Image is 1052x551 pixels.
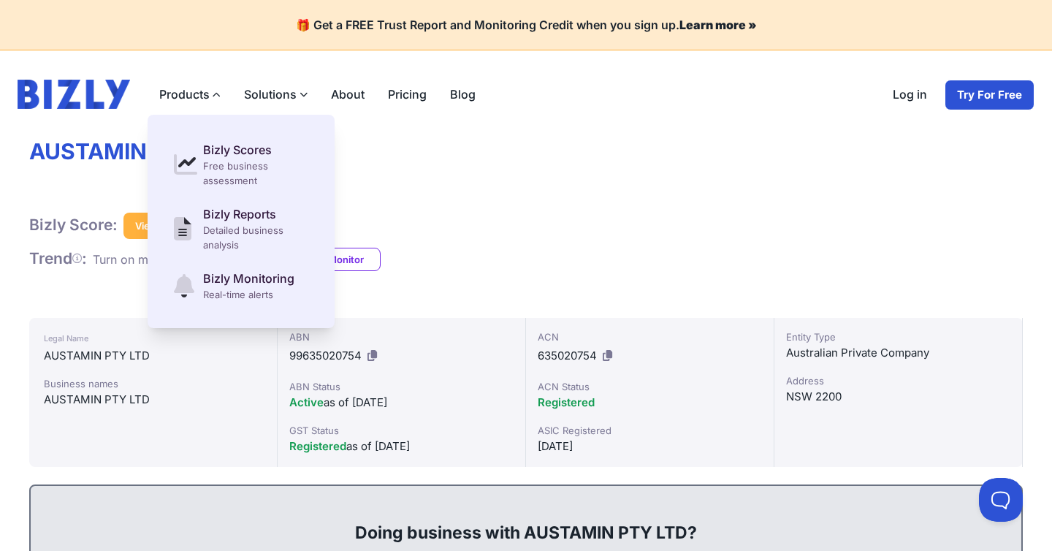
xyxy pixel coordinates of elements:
[881,80,939,110] a: Log in
[328,252,380,267] span: Monitor
[289,394,514,411] div: as of [DATE]
[93,251,298,268] div: Turn on monitoring to see trend data.
[44,391,262,408] div: AUSTAMIN PTY LTD
[289,439,346,453] span: Registered
[232,80,319,109] label: Solutions
[203,141,308,159] div: Bizly Scores
[289,438,514,455] div: as of [DATE]
[538,349,597,362] span: 635020754
[679,18,757,32] a: Learn more »
[29,249,87,268] h1: Trend :
[18,18,1034,32] h4: 🎁 Get a FREE Trust Report and Monitoring Credit when you sign up.
[44,376,262,391] div: Business names
[289,423,514,438] div: GST Status
[18,80,130,109] img: bizly_logo.svg
[148,80,232,109] label: Products
[289,330,514,344] div: ABN
[289,349,362,362] span: 99635020754
[538,395,595,409] span: Registered
[44,330,262,347] div: Legal Name
[203,270,294,287] div: Bizly Monitoring
[786,344,1010,362] div: Australian Private Company
[289,379,514,394] div: ABN Status
[438,80,487,109] a: Blog
[203,223,308,252] div: Detailed business analysis
[165,132,317,197] a: Bizly Scores Free business assessment
[538,438,762,455] div: [DATE]
[319,80,376,109] a: About
[165,197,317,261] a: Bizly Reports Detailed business analysis
[376,80,438,109] a: Pricing
[289,395,324,409] span: Active
[203,205,308,223] div: Bizly Reports
[203,287,294,302] div: Real-time alerts
[29,216,118,235] h1: Bizly Score:
[945,80,1034,110] a: Try For Free
[203,159,308,188] div: Free business assessment
[786,373,1010,388] div: Address
[304,248,381,271] a: Monitor
[45,498,1007,544] div: Doing business with AUSTAMIN PTY LTD?
[538,379,762,394] div: ACN Status
[538,423,762,438] div: ASIC Registered
[979,478,1023,522] iframe: Toggle Customer Support
[29,138,1023,166] h1: AUSTAMIN PTY LTD
[786,330,1010,344] div: Entity Type
[44,347,262,365] div: AUSTAMIN PTY LTD
[786,388,1010,406] div: NSW 2200
[165,261,317,311] a: Bizly Monitoring Real-time alerts
[123,213,280,239] button: View Trust Score — It's Free!
[538,330,762,344] div: ACN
